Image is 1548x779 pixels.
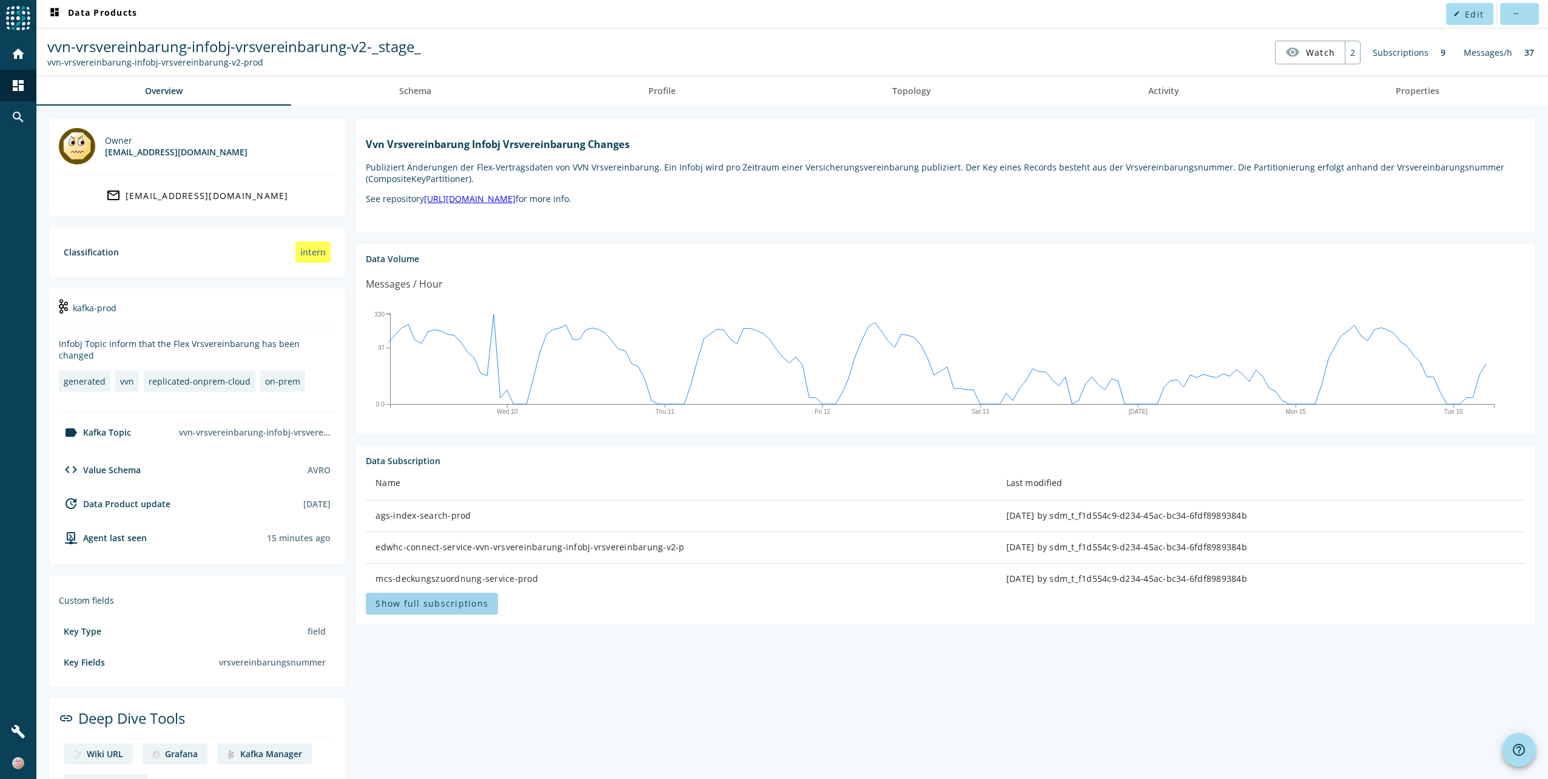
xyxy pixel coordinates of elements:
mat-icon: search [11,110,25,124]
div: Custom fields [59,595,335,606]
text: 0.0 [376,400,385,407]
div: ags-index-search-prod [375,510,987,522]
div: [EMAIL_ADDRESS][DOMAIN_NAME] [126,190,289,201]
mat-icon: link [59,711,73,726]
mat-icon: dashboard [11,78,25,93]
div: 9 [1435,41,1452,64]
div: 2 [1345,41,1360,64]
td: [DATE] by sdm_t_f1d554c9-d234-45ac-bc34-6fdf8989384b [997,501,1526,532]
div: AVRO [308,464,331,476]
div: field [303,621,331,642]
div: Deep Dive Tools [59,708,335,738]
text: Thu 11 [656,408,675,415]
p: Publiziert Änderungen der Flex-Vertragsdaten von VVN Vrsvereinbarung. Ein Infobj wird pro Zeitrau... [366,161,1526,184]
div: [EMAIL_ADDRESS][DOMAIN_NAME] [105,146,247,158]
div: Wiki URL [87,748,123,760]
span: Watch [1306,42,1335,63]
div: Data Product update [59,496,170,511]
mat-icon: dashboard [47,7,62,21]
div: Messages / Hour [366,277,443,292]
div: Kafka Topic [59,425,131,440]
div: Classification [64,246,119,258]
div: Data Subscription [366,455,1526,467]
div: Infobj Topic inform that the Flex Vrsvereinbarung has been changed [59,338,335,361]
img: deep dive image [152,750,160,759]
span: Profile [648,87,676,95]
div: generated [64,376,106,387]
span: Topology [892,87,931,95]
td: [DATE] by sdm_t_f1d554c9-d234-45ac-bc34-6fdf8989384b [997,564,1526,595]
text: Fri 12 [815,408,831,415]
text: 330 [375,311,385,317]
th: Last modified [997,467,1526,501]
mat-icon: mail_outline [106,188,121,203]
span: vvn-vrsvereinbarung-infobj-vrsvereinbarung-v2-_stage_ [47,36,421,56]
div: Subscriptions [1367,41,1435,64]
span: Activity [1148,87,1179,95]
img: deep dive image [227,750,235,759]
div: 37 [1518,41,1540,64]
div: on-prem [265,376,300,387]
p: See repository for more info. [366,193,1526,204]
a: deep dive imageGrafana [143,743,207,764]
mat-icon: more_horiz [1512,10,1519,17]
img: deep dive image [73,750,82,759]
mat-icon: code [64,462,78,477]
div: agent-env-prod [59,530,147,545]
span: Show full subscriptions [375,598,488,609]
a: [EMAIL_ADDRESS][DOMAIN_NAME] [59,184,335,206]
div: Grafana [165,748,198,760]
span: Data Products [47,7,137,21]
button: Watch [1276,41,1345,63]
mat-icon: label [64,425,78,440]
div: Key Fields [64,656,105,668]
div: Value Schema [59,462,141,477]
div: Messages/h [1458,41,1518,64]
div: kafka-prod [59,298,335,328]
img: kafka-prod [59,299,68,314]
text: Sat 13 [972,408,989,415]
div: Data Volume [366,253,1526,265]
text: [DATE] [1129,408,1148,415]
img: spoud-logo.svg [6,6,30,30]
a: deep dive imageKafka Manager [217,743,312,764]
div: mcs-deckungszuordnung-service-prod [375,573,987,585]
button: Data Products [42,3,142,25]
div: replicated-onprem-cloud [149,376,251,387]
mat-icon: visibility [1285,45,1300,59]
h1: Vvn Vrsvereinbarung Infobj Vrsvereinbarung Changes [366,138,1526,151]
button: Edit [1446,3,1493,25]
a: deep dive imageWiki URL [64,743,133,764]
button: Show full subscriptions [366,593,498,615]
div: [DATE] [303,498,331,510]
mat-icon: edit [1453,10,1460,17]
text: Wed 10 [497,408,518,415]
mat-icon: home [11,47,25,61]
div: Key Type [64,626,101,637]
td: [DATE] by sdm_t_f1d554c9-d234-45ac-bc34-6fdf8989384b [997,532,1526,564]
div: Kafka Topic: vvn-vrsvereinbarung-infobj-vrsvereinbarung-v2-prod [47,56,421,68]
span: Overview [145,87,183,95]
mat-icon: help_outline [1512,743,1526,757]
mat-icon: build [11,724,25,739]
div: vvn-vrsvereinbarung-infobj-vrsvereinbarung-v2-prod [174,422,335,443]
div: intern [295,241,331,263]
div: vrsvereinbarungsnummer [214,652,331,673]
span: Edit [1465,8,1484,20]
div: Agents typically reports every 15min to 1h [267,532,331,544]
div: Owner [105,135,247,146]
mat-icon: update [64,496,78,511]
div: edwhc-connect-service-vvn-vrsvereinbarung-infobj-vrsvereinbarung-v2-p [375,541,987,553]
div: vvn [120,376,134,387]
a: [URL][DOMAIN_NAME] [424,193,516,204]
div: Kafka Manager [240,748,302,760]
img: 3dea2a89eac8bf533c9254fe83012bd2 [12,757,24,769]
text: 37 [378,344,385,351]
img: deadpool@mobi.ch [59,128,95,164]
text: Mon 15 [1286,408,1307,415]
th: Name [366,467,997,501]
span: Schema [399,87,431,95]
span: Properties [1396,87,1439,95]
text: Tue 16 [1444,408,1463,415]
